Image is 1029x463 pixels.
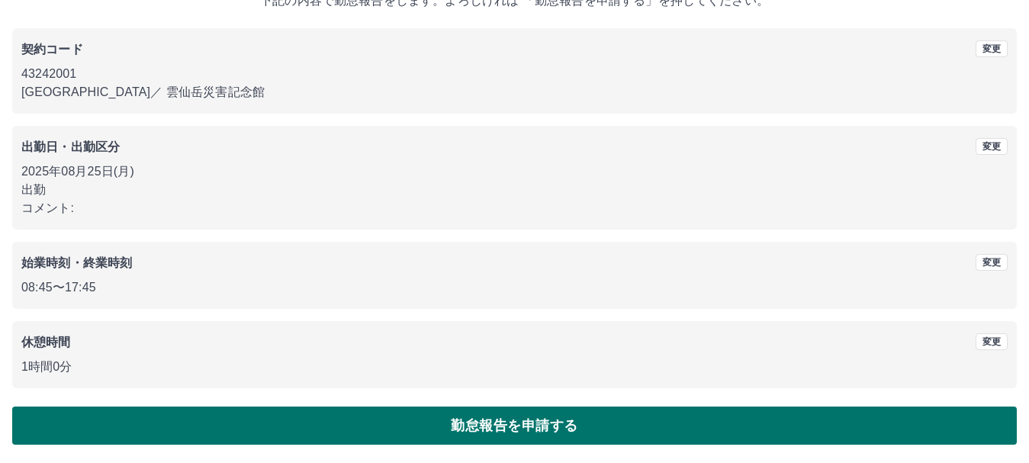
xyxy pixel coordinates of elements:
button: 勤怠報告を申請する [12,407,1017,445]
b: 始業時刻・終業時刻 [21,256,132,269]
button: 変更 [976,40,1008,57]
b: 契約コード [21,43,83,56]
p: コメント: [21,199,1008,217]
button: 変更 [976,138,1008,155]
button: 変更 [976,333,1008,350]
b: 休憩時間 [21,336,71,349]
button: 変更 [976,254,1008,271]
b: 出勤日・出勤区分 [21,140,120,153]
p: [GEOGRAPHIC_DATA] ／ 雲仙岳災害記念館 [21,83,1008,101]
p: 08:45 〜 17:45 [21,278,1008,297]
p: 1時間0分 [21,358,1008,376]
p: 出勤 [21,181,1008,199]
p: 2025年08月25日(月) [21,162,1008,181]
p: 43242001 [21,65,1008,83]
